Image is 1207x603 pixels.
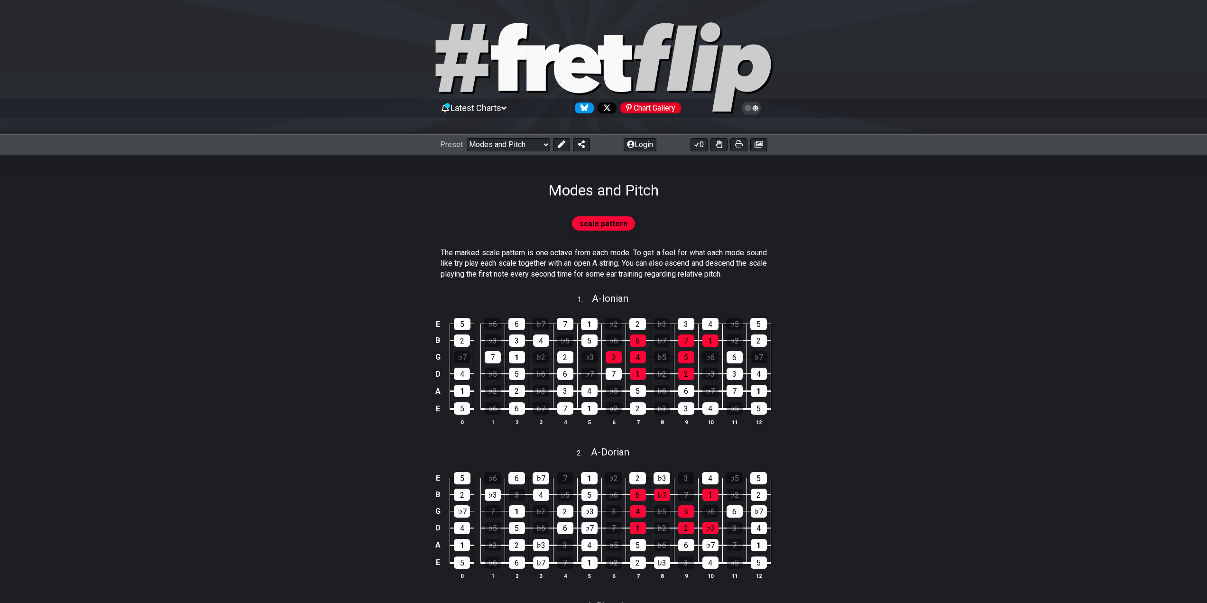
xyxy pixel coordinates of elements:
[432,399,443,417] td: E
[571,102,594,113] a: Follow #fretflip at Bluesky
[620,102,681,113] div: Chart Gallery
[432,520,443,537] td: D
[751,505,767,518] div: ♭7
[750,138,767,151] button: Create image
[533,522,549,534] div: ♭6
[533,539,549,551] div: ♭3
[454,505,470,518] div: ♭7
[432,554,443,572] td: E
[454,539,470,551] div: 1
[726,472,743,484] div: ♭5
[505,417,529,427] th: 2
[727,368,743,380] div: 3
[485,489,501,501] div: ♭3
[746,417,771,427] th: 12
[702,539,719,551] div: ♭7
[702,368,719,380] div: ♭3
[630,489,646,501] div: 6
[577,571,601,581] th: 5
[654,402,670,415] div: ♭3
[746,571,771,581] th: 12
[678,489,694,501] div: 7
[533,351,549,363] div: ♭2
[454,472,470,484] div: 5
[432,332,443,349] td: B
[581,489,598,501] div: 5
[454,522,470,534] div: 4
[509,402,525,415] div: 6
[726,318,743,330] div: ♭5
[751,368,767,380] div: 4
[606,402,622,415] div: ♭2
[533,472,549,484] div: ♭7
[654,385,670,397] div: ♭6
[606,557,622,569] div: ♭2
[626,417,650,427] th: 7
[727,489,743,501] div: ♭2
[557,351,573,363] div: 2
[432,536,443,554] td: A
[581,557,598,569] div: 1
[678,402,694,415] div: 3
[529,417,553,427] th: 3
[654,368,670,380] div: ♭2
[606,505,622,518] div: 3
[450,417,474,427] th: 0
[509,557,525,569] div: 6
[533,402,549,415] div: ♭7
[573,138,590,151] button: Share Preset
[601,417,626,427] th: 6
[485,402,501,415] div: ♭6
[654,351,670,363] div: ♭5
[702,472,719,484] div: 4
[678,351,694,363] div: 5
[484,318,501,330] div: ♭6
[654,334,670,347] div: ♭7
[557,318,573,330] div: 7
[432,486,443,503] td: B
[454,489,470,501] div: 2
[432,470,443,486] td: E
[751,522,767,534] div: 4
[626,571,650,581] th: 7
[451,103,501,113] span: Latest Charts
[594,102,617,113] a: Follow #fretflip at X
[557,522,573,534] div: 6
[606,351,622,363] div: 3
[630,402,646,415] div: 2
[557,385,573,397] div: 3
[606,385,622,397] div: ♭5
[606,334,622,347] div: ♭6
[702,334,719,347] div: 1
[702,385,719,397] div: ♭7
[750,472,767,484] div: 5
[581,402,598,415] div: 1
[727,522,743,534] div: 3
[485,334,501,347] div: ♭3
[698,417,722,427] th: 10
[601,571,626,581] th: 6
[710,138,728,151] button: Toggle Dexterity for all fretkits
[557,472,573,484] div: 7
[581,505,598,518] div: ♭3
[624,138,656,151] button: Login
[674,417,698,427] th: 9
[454,557,470,569] div: 5
[702,489,719,501] div: 1
[691,138,708,151] button: 0
[485,505,501,518] div: 7
[454,318,470,330] div: 5
[629,318,646,330] div: 2
[746,104,757,112] span: Toggle light / dark theme
[678,368,694,380] div: 2
[533,505,549,518] div: ♭2
[548,181,659,199] h1: Modes and Pitch
[605,472,622,484] div: ♭2
[454,351,470,363] div: ♭7
[485,351,501,363] div: 7
[654,318,670,330] div: ♭3
[581,385,598,397] div: 4
[606,522,622,534] div: 7
[605,318,622,330] div: ♭2
[578,295,592,305] span: 1 .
